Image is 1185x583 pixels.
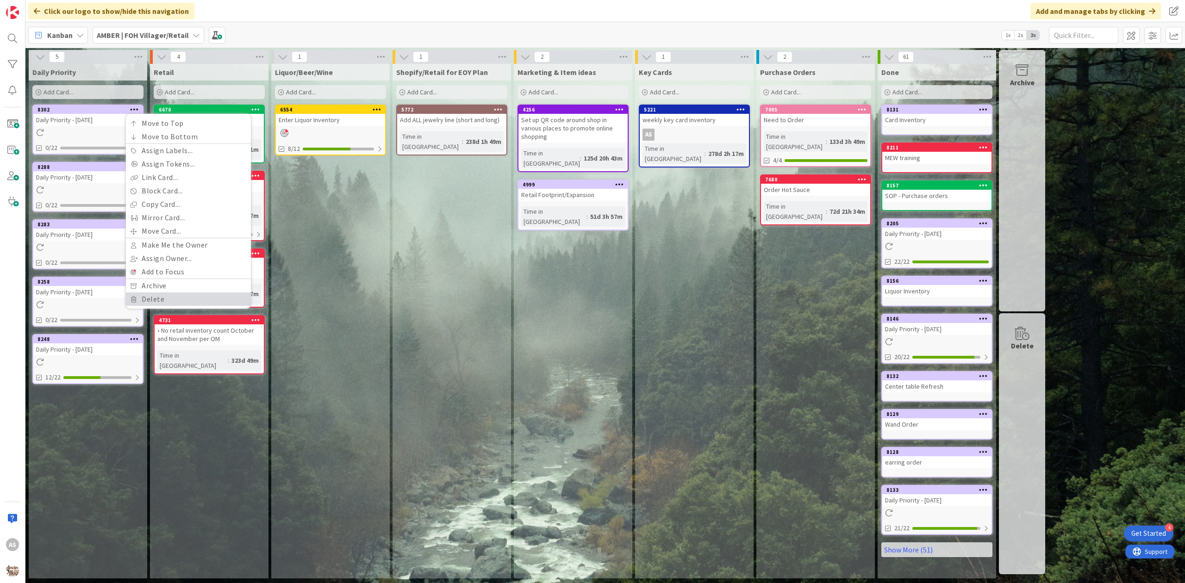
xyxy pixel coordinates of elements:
[827,136,867,147] div: 133d 3h 49m
[126,157,251,171] a: Assign Tokens...
[523,181,628,188] div: 4999
[529,88,558,96] span: Add Card...
[640,114,749,126] div: weekly key card inventory
[882,372,992,380] div: 8132
[6,538,19,551] div: AS
[886,411,992,417] div: 8129
[882,486,992,506] div: 8133Daily Priority - [DATE]
[126,184,251,198] a: Block Card...
[33,286,143,298] div: Daily Priority - [DATE]
[6,6,19,19] img: Visit kanbanzone.com
[33,343,143,355] div: Daily Priority - [DATE]
[826,206,827,217] span: :
[45,200,57,210] span: 0/22
[777,51,792,62] span: 2
[764,131,826,152] div: Time in [GEOGRAPHIC_DATA]
[396,68,488,77] span: Shopify/Retail for EOY Plan
[882,277,992,285] div: 8156
[882,114,992,126] div: Card Inventory
[33,105,143,114] div: 8302Move to TopMove to BottomAssign Labels...Assign Tokens...Link Card...Block Card...Copy Card.....
[19,1,42,12] span: Support
[33,105,143,126] div: 8302Move to TopMove to BottomAssign Labels...Assign Tokens...Link Card...Block Card...Copy Card.....
[518,189,628,201] div: Retail Footprint/Expansion
[761,175,870,184] div: 7680
[126,238,251,252] a: Make Me the Owner
[640,129,749,141] div: AS
[882,372,992,392] div: 8132Center table Refresh
[1049,27,1118,43] input: Quick Filter...
[886,449,992,455] div: 8128
[827,206,867,217] div: 72d 21h 34m
[518,68,596,77] span: Marketing & Item ideas
[33,335,143,343] div: 8248
[1131,529,1166,538] div: Get Started
[882,219,992,240] div: 8205Daily Priority - [DATE]
[407,88,437,96] span: Add Card...
[33,220,143,241] div: 8283Daily Priority - [DATE]
[33,171,143,183] div: Daily Priority - [DATE]
[45,372,61,382] span: 12/22
[126,130,251,143] a: Move to Bottom
[518,105,628,143] div: 4256Set up QR code around shop in various places to promote online shopping
[882,143,992,152] div: 8211
[286,88,316,96] span: Add Card...
[882,418,992,430] div: Wand Order
[886,182,992,189] div: 8157
[894,352,910,362] span: 20/22
[157,350,228,371] div: Time in [GEOGRAPHIC_DATA]
[45,143,57,153] span: 0/22
[37,164,143,170] div: 8288
[126,211,251,224] a: Mirror Card...
[33,229,143,241] div: Daily Priority - [DATE]
[126,252,251,265] a: Assign Owner...
[581,153,625,163] div: 125d 20h 43m
[886,106,992,113] div: 8131
[45,315,57,325] span: 0/22
[534,51,550,62] span: 2
[640,105,749,114] div: 5221
[882,494,992,506] div: Daily Priority - [DATE]
[463,136,504,147] div: 238d 1h 49m
[155,324,264,345] div: • No retail inventory count October and November per OM
[276,114,385,126] div: Enter Liquor Inventory
[765,106,870,113] div: 7095
[37,336,143,342] div: 8248
[761,175,870,196] div: 7680Order Hot Sauce
[1165,523,1173,532] div: 4
[650,88,680,96] span: Add Card...
[1002,31,1014,40] span: 1x
[413,51,429,62] span: 1
[886,373,992,379] div: 8132
[886,487,992,493] div: 8133
[228,355,229,366] span: :
[126,224,251,238] a: Move Card...
[882,323,992,335] div: Daily Priority - [DATE]
[280,106,385,113] div: 6554
[159,106,264,113] div: 6670
[655,51,671,62] span: 1
[894,257,910,267] span: 22/22
[761,184,870,196] div: Order Hot Sauce
[826,136,827,147] span: :
[44,88,73,96] span: Add Card...
[898,51,914,62] span: 61
[518,105,628,114] div: 4256
[882,181,992,190] div: 8157
[400,131,462,152] div: Time in [GEOGRAPHIC_DATA]
[882,315,992,323] div: 8146
[881,68,899,77] span: Done
[1010,77,1035,88] div: Archive
[882,410,992,418] div: 8129
[765,176,870,183] div: 7680
[292,51,307,62] span: 1
[397,114,506,126] div: Add ALL jewelry line (short and long)
[33,278,143,298] div: 8258Daily Priority - [DATE]
[518,180,628,201] div: 4999Retail Footprint/Expansion
[640,105,749,126] div: 5221weekly key card inventory
[32,68,76,77] span: Daily Priority
[33,278,143,286] div: 8258
[882,143,992,164] div: 8211MEW training
[580,153,581,163] span: :
[639,68,672,77] span: Key Cards
[882,410,992,430] div: 8129Wand Order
